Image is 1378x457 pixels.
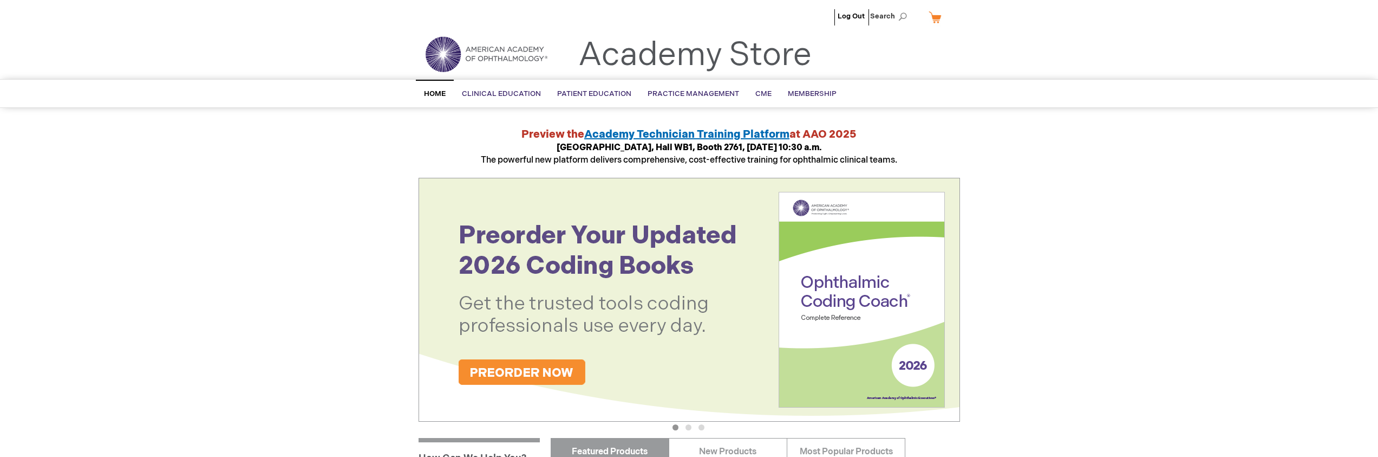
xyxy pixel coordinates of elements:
strong: [GEOGRAPHIC_DATA], Hall WB1, Booth 2761, [DATE] 10:30 a.m. [557,143,822,153]
button: 3 of 3 [698,424,704,430]
a: Academy Store [578,36,812,75]
span: CME [755,89,772,98]
span: The powerful new platform delivers comprehensive, cost-effective training for ophthalmic clinical... [481,143,897,165]
span: Search [870,5,911,27]
strong: Preview the at AAO 2025 [521,128,857,141]
span: Clinical Education [462,89,541,98]
span: Membership [788,89,837,98]
span: Patient Education [557,89,631,98]
span: Home [424,89,446,98]
a: Academy Technician Training Platform [584,128,789,141]
button: 1 of 3 [672,424,678,430]
a: Log Out [838,12,865,21]
span: Practice Management [648,89,739,98]
button: 2 of 3 [685,424,691,430]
